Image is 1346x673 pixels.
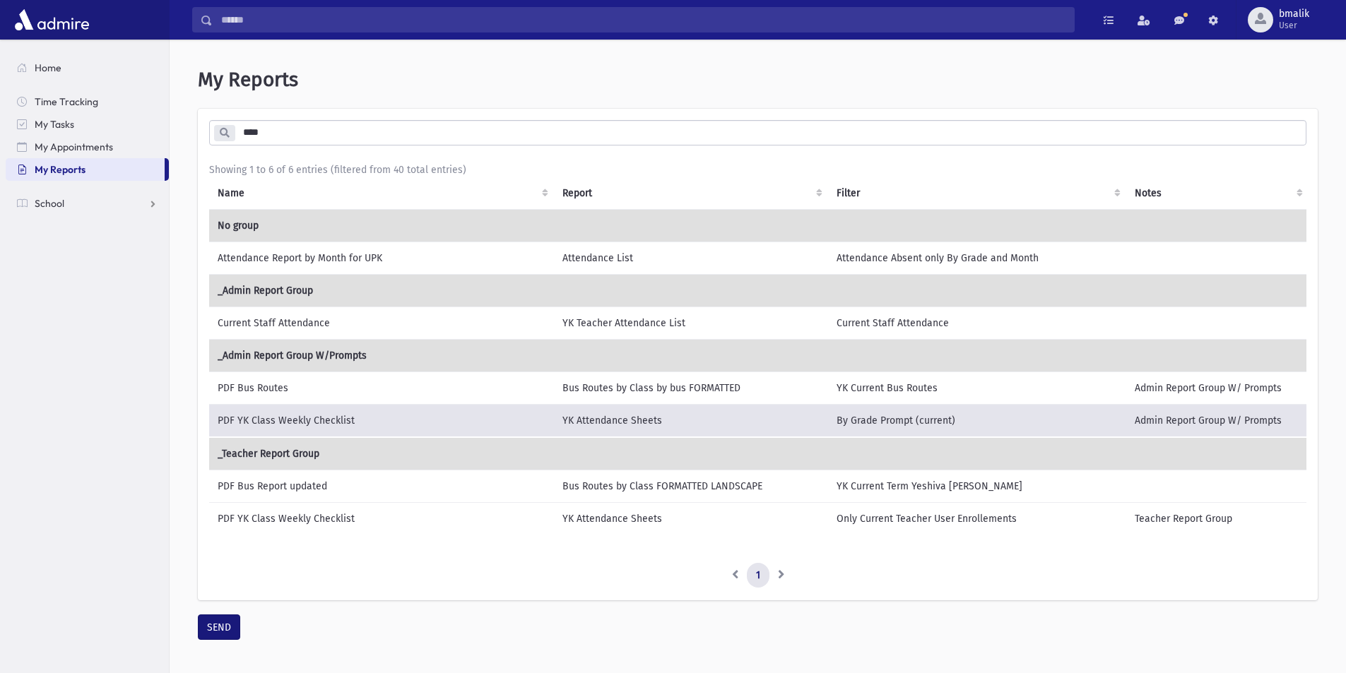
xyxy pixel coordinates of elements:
a: My Reports [6,158,165,181]
span: My Tasks [35,118,74,131]
td: Only Current Teacher User Enrollements [828,502,1127,535]
input: Search [213,7,1074,32]
td: Admin Report Group W/ Prompts [1126,371,1309,404]
td: Current Staff Attendance [828,306,1127,339]
td: Attendance Absent only By Grade and Month [828,242,1127,274]
span: Home [35,61,61,74]
a: My Appointments [6,136,169,158]
div: Showing 1 to 6 of 6 entries (filtered from 40 total entries) [209,162,1306,177]
a: Time Tracking [6,90,169,113]
a: My Tasks [6,113,169,136]
span: Time Tracking [35,95,98,108]
td: By Grade Prompt (current) [828,404,1127,437]
th: Report: activate to sort column ascending [554,177,828,210]
td: PDF Bus Report updated [209,470,554,502]
td: Bus Routes by Class by bus FORMATTED [554,371,828,404]
span: bmalik [1279,8,1309,20]
td: Attendance Report by Month for UPK [209,242,554,274]
td: PDF YK Class Weekly Checklist [209,404,554,437]
a: Home [6,56,169,79]
span: My Reports [35,163,85,176]
th: Name: activate to sort column ascending [209,177,554,210]
td: YK Current Term Yeshiva [PERSON_NAME] [828,470,1127,502]
td: YK Current Bus Routes [828,371,1127,404]
img: AdmirePro [11,6,93,34]
button: SEND [198,614,240,640]
th: Notes : activate to sort column ascending [1126,177,1309,210]
span: School [35,197,64,210]
td: YK Attendance Sheets [554,502,828,535]
span: User [1279,20,1309,31]
span: My Appointments [35,141,113,153]
td: _Admin Report Group [209,274,1309,306]
td: PDF YK Class Weekly Checklist [209,502,554,535]
td: No group [209,209,1309,242]
td: PDF Bus Routes [209,371,554,404]
td: _Admin Report Group W/Prompts [209,339,1309,371]
td: Admin Report Group W/ Prompts [1126,404,1309,437]
a: School [6,192,169,215]
td: Current Staff Attendance [209,306,554,339]
td: YK Teacher Attendance List [554,306,828,339]
a: 1 [747,563,769,588]
td: YK Attendance Sheets [554,404,828,437]
td: Attendance List [554,242,828,274]
th: Filter : activate to sort column ascending [828,177,1127,210]
td: Teacher Report Group [1126,502,1309,535]
span: My Reports [198,68,298,91]
td: _Teacher Report Group [209,437,1309,470]
td: Bus Routes by Class FORMATTED LANDSCAPE [554,470,828,502]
